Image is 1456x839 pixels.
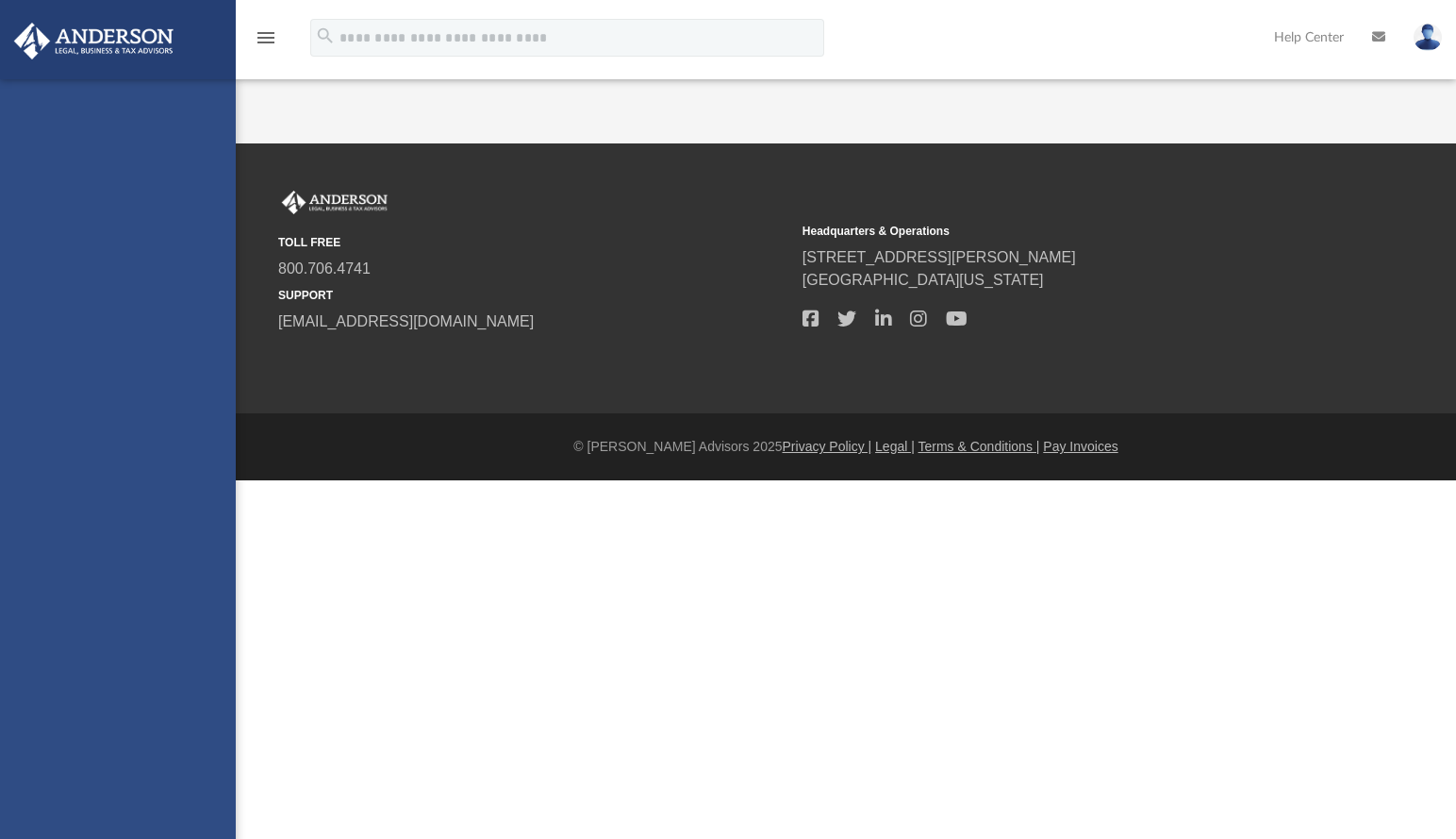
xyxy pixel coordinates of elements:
[802,223,1314,240] small: Headquarters & Operations
[918,439,1040,454] a: Terms & Conditions |
[278,234,789,251] small: TOLL FREE
[802,249,1076,265] a: [STREET_ADDRESS][PERSON_NAME]
[278,287,789,304] small: SUPPORT
[1414,24,1442,51] img: User Pic
[255,26,277,49] i: menu
[315,25,336,46] i: search
[278,191,391,215] img: Anderson Advisors Platinum Portal
[236,437,1456,457] div: © [PERSON_NAME] Advisors 2025
[783,439,872,454] a: Privacy Policy |
[875,439,915,454] a: Legal |
[8,23,179,59] img: Anderson Advisors Platinum Portal
[278,260,371,277] a: 800.706.4741
[1043,439,1117,454] a: Pay Invoices
[802,272,1044,288] a: [GEOGRAPHIC_DATA][US_STATE]
[278,313,534,329] a: [EMAIL_ADDRESS][DOMAIN_NAME]
[255,36,277,49] a: menu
